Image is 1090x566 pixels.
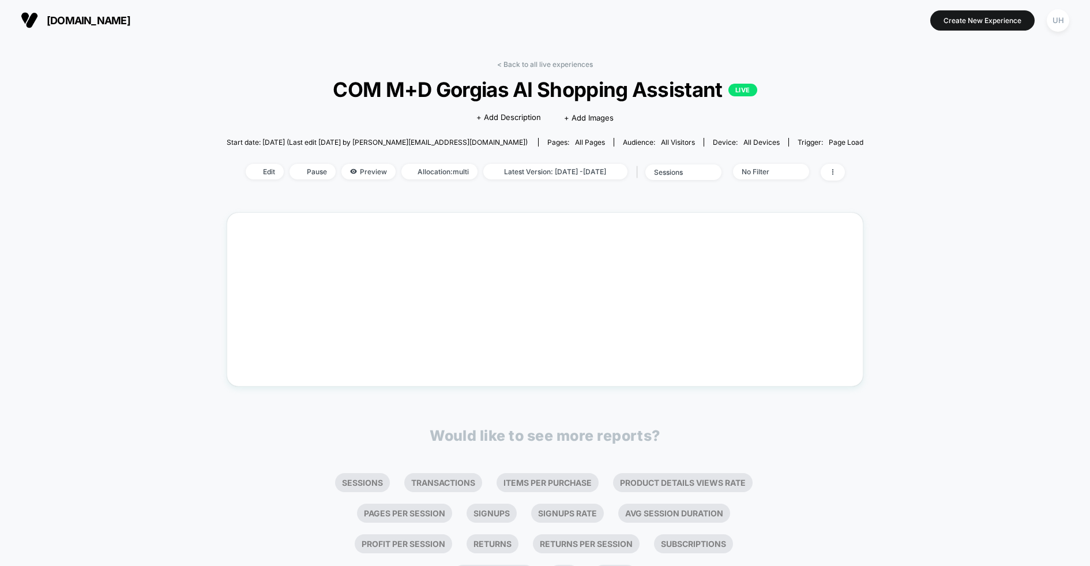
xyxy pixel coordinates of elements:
[467,504,517,523] li: Signups
[430,427,660,444] p: Would like to see more reports?
[531,504,604,523] li: Signups Rate
[483,164,627,179] span: Latest Version: [DATE] - [DATE]
[1043,9,1073,32] button: UH
[476,112,541,123] span: + Add Description
[829,138,863,147] span: Page Load
[728,84,757,96] p: LIVE
[401,164,478,179] span: Allocation: multi
[547,138,605,147] div: Pages:
[1047,9,1069,32] div: UH
[930,10,1035,31] button: Create New Experience
[497,473,599,492] li: Items Per Purchase
[17,11,134,29] button: [DOMAIN_NAME]
[246,164,284,179] span: Edit
[335,473,390,492] li: Sessions
[654,168,700,177] div: sessions
[704,138,788,147] span: Device:
[633,164,645,181] span: |
[613,473,753,492] li: Product Details Views Rate
[564,113,614,122] span: + Add Images
[618,504,730,523] li: Avg Session Duration
[357,504,452,523] li: Pages Per Session
[661,138,695,147] span: All Visitors
[623,138,695,147] div: Audience:
[743,138,780,147] span: all devices
[258,77,831,102] span: COM M+D Gorgias AI Shopping Assistant
[227,138,528,147] span: Start date: [DATE] (Last edit [DATE] by [PERSON_NAME][EMAIL_ADDRESS][DOMAIN_NAME])
[533,534,640,553] li: Returns Per Session
[355,534,452,553] li: Profit Per Session
[290,164,336,179] span: Pause
[654,534,733,553] li: Subscriptions
[575,138,605,147] span: all pages
[742,167,788,176] div: No Filter
[404,473,482,492] li: Transactions
[467,534,518,553] li: Returns
[21,12,38,29] img: Visually logo
[798,138,863,147] div: Trigger:
[341,164,396,179] span: Preview
[497,60,593,69] a: < Back to all live experiences
[47,14,130,27] span: [DOMAIN_NAME]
